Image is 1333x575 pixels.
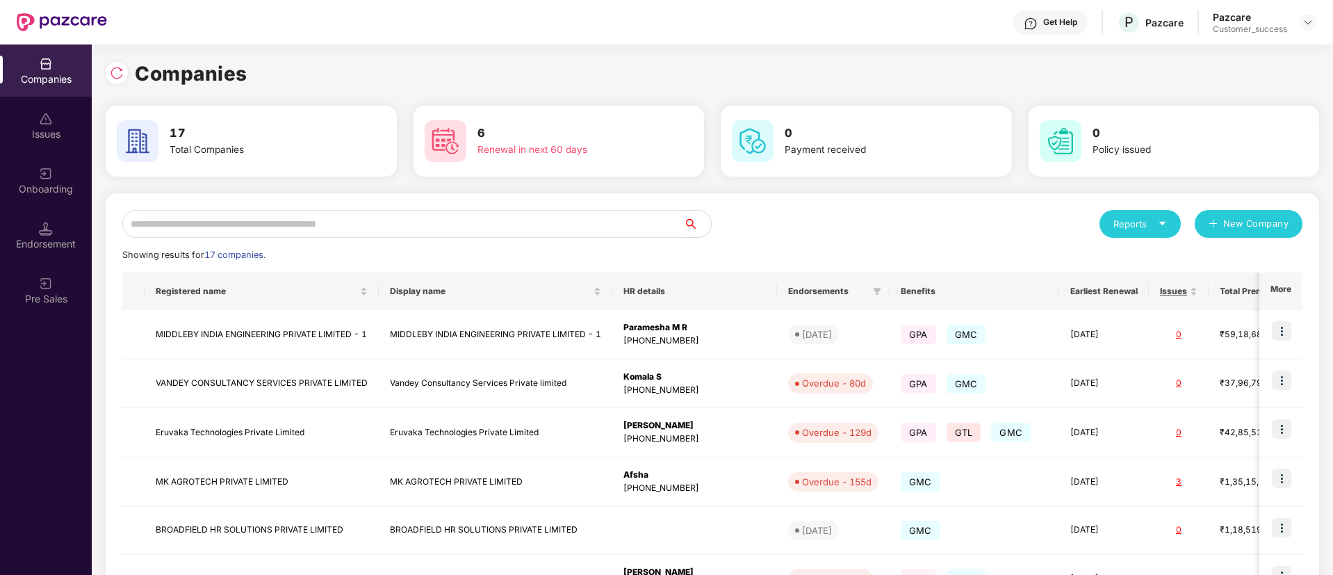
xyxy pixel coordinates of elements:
td: MIDDLEBY INDIA ENGINEERING PRIVATE LIMITED - 1 [379,310,612,359]
span: Registered name [156,286,357,297]
th: Total Premium [1209,273,1300,310]
div: Renewal in next 60 days [477,143,653,158]
span: caret-down [1158,219,1167,228]
div: Get Help [1043,17,1077,28]
div: Pazcare [1213,10,1287,24]
img: svg+xml;base64,PHN2ZyB4bWxucz0iaHR0cDovL3d3dy53My5vcmcvMjAwMC9zdmciIHdpZHRoPSI2MCIgaGVpZ2h0PSI2MC... [732,120,774,162]
img: svg+xml;base64,PHN2ZyB3aWR0aD0iMTQuNSIgaGVpZ2h0PSIxNC41IiB2aWV3Qm94PSIwIDAgMTYgMTYiIGZpbGw9Im5vbm... [39,222,53,236]
td: Vandey Consultancy Services Private limited [379,359,612,409]
th: Display name [379,273,612,310]
img: icon [1272,371,1291,390]
td: Eruvaka Technologies Private Limited [145,408,379,457]
th: HR details [612,273,777,310]
span: GMC [901,472,940,492]
img: svg+xml;base64,PHN2ZyB4bWxucz0iaHR0cDovL3d3dy53My5vcmcvMjAwMC9zdmciIHdpZHRoPSI2MCIgaGVpZ2h0PSI2MC... [1040,120,1081,162]
div: ₹1,35,15,875.76 [1220,476,1289,489]
h3: 0 [1093,124,1268,143]
img: icon [1272,518,1291,537]
div: Customer_success [1213,24,1287,35]
span: Total Premium [1220,286,1279,297]
span: filter [873,287,881,295]
div: ₹42,85,519.76 [1220,426,1289,439]
img: svg+xml;base64,PHN2ZyB4bWxucz0iaHR0cDovL3d3dy53My5vcmcvMjAwMC9zdmciIHdpZHRoPSI2MCIgaGVpZ2h0PSI2MC... [425,120,466,162]
div: 0 [1160,426,1197,439]
th: Earliest Renewal [1059,273,1149,310]
td: MIDDLEBY INDIA ENGINEERING PRIVATE LIMITED - 1 [145,310,379,359]
td: VANDEY CONSULTANCY SERVICES PRIVATE LIMITED [145,359,379,409]
div: Payment received [785,143,960,158]
span: GPA [901,423,936,442]
td: BROADFIELD HR SOLUTIONS PRIVATE LIMITED [379,507,612,555]
div: Afsha [623,469,766,482]
td: [DATE] [1059,507,1149,555]
span: filter [870,283,884,300]
span: Showing results for [122,250,265,260]
span: plus [1209,219,1218,230]
div: [PHONE_NUMBER] [623,334,766,348]
h3: 17 [170,124,345,143]
div: Policy issued [1093,143,1268,158]
div: ₹37,96,798.68 [1220,377,1289,390]
span: GMC [991,423,1031,442]
div: 0 [1160,328,1197,341]
div: Overdue - 129d [802,426,872,439]
td: BROADFIELD HR SOLUTIONS PRIVATE LIMITED [145,507,379,555]
div: [DATE] [802,327,832,341]
td: MK AGROTECH PRIVATE LIMITED [145,457,379,507]
div: [PHONE_NUMBER] [623,384,766,397]
div: ₹59,18,680.58 [1220,328,1289,341]
span: Issues [1160,286,1187,297]
div: [PERSON_NAME] [623,419,766,432]
div: Pazcare [1145,16,1184,29]
span: GPA [901,325,936,344]
img: icon [1272,321,1291,341]
div: 3 [1160,476,1197,489]
td: Eruvaka Technologies Private Limited [379,408,612,457]
th: Registered name [145,273,379,310]
div: Overdue - 155d [802,475,872,489]
th: Issues [1149,273,1209,310]
span: Display name [390,286,591,297]
img: svg+xml;base64,PHN2ZyB3aWR0aD0iMjAiIGhlaWdodD0iMjAiIHZpZXdCb3g9IjAgMCAyMCAyMCIgZmlsbD0ibm9uZSIgeG... [39,167,53,181]
span: GPA [901,374,936,394]
td: [DATE] [1059,408,1149,457]
h1: Companies [135,58,247,89]
div: [PHONE_NUMBER] [623,482,766,495]
span: GMC [947,374,986,394]
div: [DATE] [802,524,832,537]
h3: 6 [477,124,653,143]
span: 17 companies. [204,250,265,260]
span: New Company [1223,217,1289,231]
img: svg+xml;base64,PHN2ZyBpZD0iUmVsb2FkLTMyeDMyIiB4bWxucz0iaHR0cDovL3d3dy53My5vcmcvMjAwMC9zdmciIHdpZH... [110,66,124,80]
img: New Pazcare Logo [17,13,107,31]
img: icon [1272,419,1291,439]
img: svg+xml;base64,PHN2ZyBpZD0iSXNzdWVzX2Rpc2FibGVkIiB4bWxucz0iaHR0cDovL3d3dy53My5vcmcvMjAwMC9zdmciIH... [39,112,53,126]
th: More [1259,273,1302,310]
td: [DATE] [1059,310,1149,359]
span: GMC [901,521,940,540]
div: Komala S [623,371,766,384]
span: Endorsements [788,286,867,297]
img: svg+xml;base64,PHN2ZyBpZD0iQ29tcGFuaWVzIiB4bWxucz0iaHR0cDovL3d3dy53My5vcmcvMjAwMC9zdmciIHdpZHRoPS... [39,57,53,71]
button: search [682,210,712,238]
th: Benefits [890,273,1059,310]
img: icon [1272,469,1291,488]
div: Reports [1113,217,1167,231]
div: ₹1,18,519.2 [1220,524,1289,537]
div: [PHONE_NUMBER] [623,432,766,446]
h3: 0 [785,124,960,143]
td: MK AGROTECH PRIVATE LIMITED [379,457,612,507]
div: 0 [1160,377,1197,390]
span: search [682,218,711,229]
button: plusNew Company [1195,210,1302,238]
div: Overdue - 80d [802,376,866,390]
img: svg+xml;base64,PHN2ZyBpZD0iRHJvcGRvd24tMzJ4MzIiIHhtbG5zPSJodHRwOi8vd3d3LnczLm9yZy8yMDAwL3N2ZyIgd2... [1302,17,1314,28]
span: GMC [947,325,986,344]
div: Paramesha M R [623,321,766,334]
div: 0 [1160,524,1197,537]
td: [DATE] [1059,359,1149,409]
img: svg+xml;base64,PHN2ZyB4bWxucz0iaHR0cDovL3d3dy53My5vcmcvMjAwMC9zdmciIHdpZHRoPSI2MCIgaGVpZ2h0PSI2MC... [117,120,158,162]
span: GTL [947,423,981,442]
div: Total Companies [170,143,345,158]
td: [DATE] [1059,457,1149,507]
